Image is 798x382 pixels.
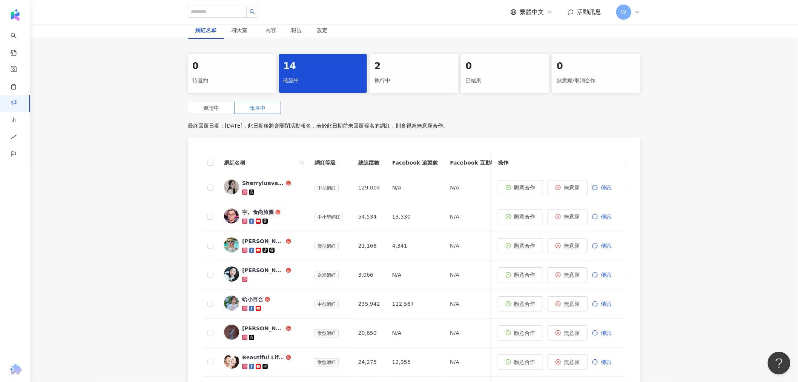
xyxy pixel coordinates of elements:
[242,354,284,361] div: Beautiful Life By GM
[250,9,255,14] span: search
[232,28,250,33] span: 聊天室
[315,242,339,250] span: 微型網紅
[506,214,511,219] span: check-circle
[386,260,444,290] td: N/A
[444,290,502,319] td: N/A
[242,208,274,216] div: 宇。食尚旅圖
[564,243,580,249] span: 無意願
[374,74,454,87] div: 執行中
[224,266,239,282] img: KOL Avatar
[601,272,611,278] span: 傳訊
[592,330,598,336] span: message
[498,296,543,311] button: 願意合作
[621,8,626,16] span: W
[564,185,580,191] span: 無意願
[195,26,216,34] div: 網紅名單
[386,202,444,231] td: 13,530
[548,325,588,340] button: 無意願
[224,296,239,311] img: KOL Avatar
[444,152,502,173] th: Facebook 互動率
[601,330,611,336] span: 傳訊
[556,243,561,248] span: close-circle
[9,9,21,21] img: logo icon
[444,202,502,231] td: N/A
[444,173,502,202] td: N/A
[224,159,296,167] span: 網紅名稱
[601,185,611,191] span: 傳訊
[291,26,302,34] div: 報告
[386,290,444,319] td: 112,567
[592,243,598,248] span: message
[548,267,588,282] button: 無意願
[299,160,304,165] span: search
[498,325,543,340] button: 願意合作
[506,359,511,365] span: check-circle
[315,300,339,308] span: 中型網紅
[466,74,545,87] div: 已結束
[564,301,580,307] span: 無意願
[592,354,619,370] button: 傳訊
[592,272,598,277] span: message
[315,184,339,192] span: 中型網紅
[514,330,535,336] span: 願意合作
[564,330,580,336] span: 無意願
[506,272,511,277] span: check-circle
[506,301,511,307] span: check-circle
[556,330,561,336] span: close-circle
[592,238,619,253] button: 傳訊
[188,120,640,131] p: 最終回覆日期：[DATE]，此日期後將會關閉活動報名，若於此日期前未回覆報名的網紅，則會視為無意願合作。
[548,180,588,195] button: 無意願
[224,237,239,253] img: KOL Avatar
[444,231,502,260] td: N/A
[592,180,619,195] button: 傳訊
[352,260,386,290] td: 3,066
[352,290,386,319] td: 235,942
[592,214,598,219] span: message
[557,74,636,87] div: 無意願/取消合作
[556,301,561,307] span: close-circle
[564,359,580,365] span: 無意願
[601,214,611,220] span: 傳訊
[498,354,543,370] button: 願意合作
[444,319,502,348] td: N/A
[768,352,790,374] iframe: Help Scout Beacon - Open
[224,208,239,223] img: KOL Avatar
[592,267,619,282] button: 傳訊
[556,185,561,190] span: close-circle
[548,296,588,311] button: 無意願
[192,60,272,73] div: 0
[11,27,26,57] a: search
[564,214,580,220] span: 無意願
[192,74,272,87] div: 待邀約
[386,319,444,348] td: N/A
[386,348,444,377] td: 12,955
[514,185,535,191] span: 願意合作
[548,209,588,224] button: 無意願
[601,359,611,365] span: 傳訊
[514,272,535,278] span: 願意合作
[564,272,580,278] span: 無意願
[315,358,339,367] span: 微型網紅
[548,354,588,370] button: 無意願
[492,152,625,173] th: 操作
[386,231,444,260] td: 4,341
[592,296,619,311] button: 傳訊
[284,60,363,73] div: 14
[498,238,543,253] button: 願意合作
[315,329,339,337] span: 微型網紅
[592,185,598,190] span: message
[506,243,511,248] span: check-circle
[352,231,386,260] td: 21,168
[498,180,543,195] button: 願意合作
[224,325,239,340] img: KOL Avatar
[224,354,239,369] img: KOL Avatar
[520,8,544,16] span: 繁體中文
[514,243,535,249] span: 願意合作
[203,105,219,111] span: 邀請中
[601,243,611,249] span: 傳訊
[352,319,386,348] td: 20,650
[265,26,276,34] div: 內容
[444,260,502,290] td: N/A
[352,173,386,202] td: 129,004
[514,359,535,365] span: 願意合作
